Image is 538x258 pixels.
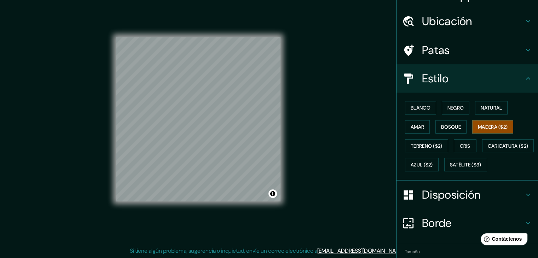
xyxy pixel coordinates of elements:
font: Satélite ($3) [450,162,481,168]
button: Activar o desactivar atribución [268,189,277,198]
button: Madera ($2) [472,120,513,134]
button: Gris [454,139,476,153]
font: Borde [422,216,452,230]
font: Amar [411,124,424,130]
div: Estilo [397,64,538,93]
button: Natural [475,101,508,115]
canvas: Mapa [116,37,280,201]
font: Estilo [422,71,449,86]
div: Patas [397,36,538,64]
div: Disposición [397,181,538,209]
button: Terreno ($2) [405,139,448,153]
font: Bosque [441,124,461,130]
font: Azul ($2) [411,162,433,168]
font: Patas [422,43,450,58]
button: Azul ($2) [405,158,439,171]
button: Bosque [435,120,467,134]
button: Satélite ($3) [444,158,487,171]
a: [EMAIL_ADDRESS][DOMAIN_NAME] [317,247,405,254]
button: Caricatura ($2) [482,139,534,153]
font: Terreno ($2) [411,143,442,149]
font: Gris [460,143,470,149]
font: Ubicación [422,14,472,29]
iframe: Lanzador de widgets de ayuda [475,230,530,250]
font: Tamaño [405,249,420,254]
button: Blanco [405,101,436,115]
div: Ubicación [397,7,538,35]
button: Negro [442,101,470,115]
font: Caricatura ($2) [488,143,528,149]
font: Blanco [411,105,430,111]
font: Natural [481,105,502,111]
font: Negro [447,105,464,111]
font: Si tiene algún problema, sugerencia o inquietud, envíe un correo electrónico a [130,247,317,254]
font: Madera ($2) [478,124,508,130]
font: Disposición [422,187,480,202]
button: Amar [405,120,430,134]
div: Borde [397,209,538,237]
